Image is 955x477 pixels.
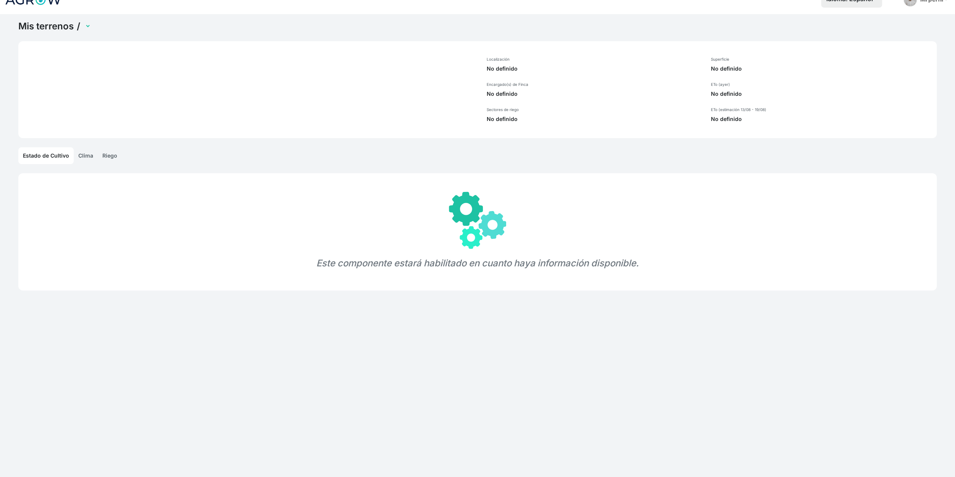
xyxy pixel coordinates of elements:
p: Sectores de riego [487,107,702,112]
select: Land Selector [83,20,91,32]
p: No definido [487,90,702,98]
p: No definido [711,90,931,98]
p: No definido [487,115,702,123]
p: Localización [487,56,702,62]
span: / [77,21,80,32]
p: ETo (ayer) [711,82,931,87]
p: No definido [711,65,931,73]
p: Encargado(s) de Finca [487,82,702,87]
a: Clima [74,147,98,164]
p: Superficie [711,56,931,62]
em: Este componente estará habilitado en cuanto haya información disponible. [316,258,639,269]
p: ETo (estimación 13/08 - 19/08) [711,107,931,112]
p: No definido [711,115,931,123]
a: Riego [98,147,122,164]
img: gears.svg [449,192,506,249]
a: Estado de Cultivo [18,147,74,164]
p: No definido [487,65,702,73]
a: Mis terrenos [18,21,74,32]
